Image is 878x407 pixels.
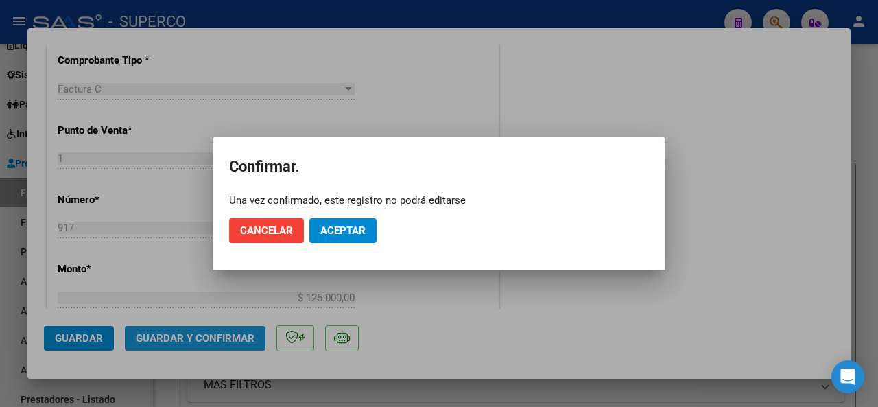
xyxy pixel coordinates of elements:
div: Una vez confirmado, este registro no podrá editarse [229,194,649,207]
button: Aceptar [309,218,377,243]
span: Aceptar [320,224,366,237]
button: Cancelar [229,218,304,243]
div: Open Intercom Messenger [831,360,864,393]
span: Cancelar [240,224,293,237]
h2: Confirmar. [229,154,649,180]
